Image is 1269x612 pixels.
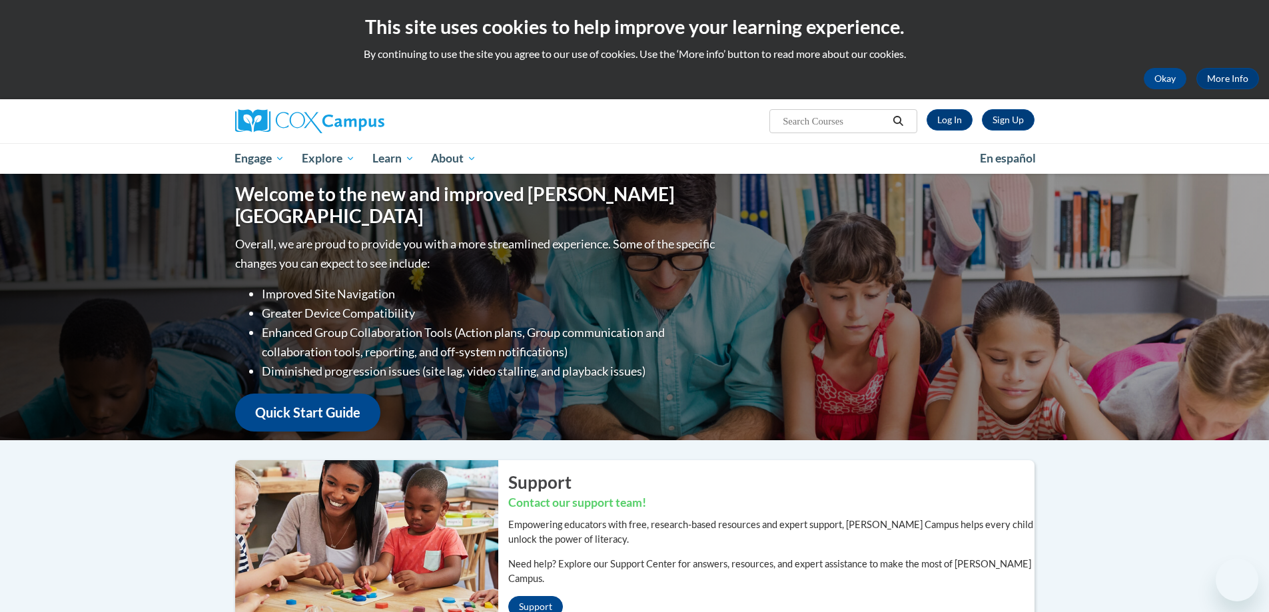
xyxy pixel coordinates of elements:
input: Search Courses [781,113,888,129]
span: En español [980,151,1036,165]
a: More Info [1196,68,1259,89]
span: Explore [302,151,355,166]
a: En español [971,145,1045,172]
button: Okay [1144,68,1186,89]
iframe: Button to launch messaging window [1216,559,1258,601]
span: Engage [234,151,284,166]
a: Quick Start Guide [235,394,380,432]
img: Cox Campus [235,109,384,133]
a: Log In [927,109,973,131]
h2: Support [508,470,1035,494]
a: Explore [293,143,364,174]
li: Enhanced Group Collaboration Tools (Action plans, Group communication and collaboration tools, re... [262,323,718,362]
li: Diminished progression issues (site lag, video stalling, and playback issues) [262,362,718,381]
h2: This site uses cookies to help improve your learning experience. [10,13,1259,40]
span: Learn [372,151,414,166]
a: Engage [226,143,294,174]
a: About [422,143,485,174]
a: Learn [364,143,423,174]
p: Empowering educators with free, research-based resources and expert support, [PERSON_NAME] Campus... [508,517,1035,547]
li: Greater Device Compatibility [262,304,718,323]
p: By continuing to use the site you agree to our use of cookies. Use the ‘More info’ button to read... [10,47,1259,61]
a: Cox Campus [235,109,488,133]
button: Search [888,113,908,129]
div: Main menu [215,143,1055,174]
p: Need help? Explore our Support Center for answers, resources, and expert assistance to make the m... [508,557,1035,586]
h3: Contact our support team! [508,495,1035,511]
li: Improved Site Navigation [262,284,718,304]
a: Register [982,109,1035,131]
h1: Welcome to the new and improved [PERSON_NAME][GEOGRAPHIC_DATA] [235,183,718,228]
p: Overall, we are proud to provide you with a more streamlined experience. Some of the specific cha... [235,234,718,273]
span: About [431,151,476,166]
